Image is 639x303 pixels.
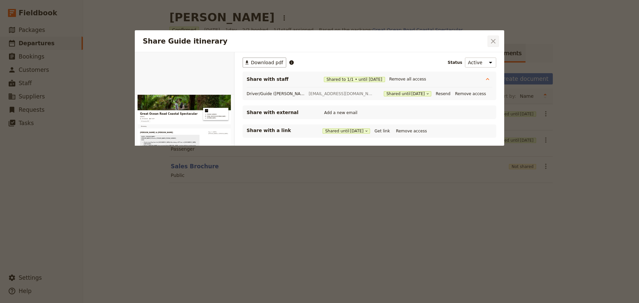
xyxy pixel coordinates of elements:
span: 2/2 booked [31,99,57,106]
span: • until [355,77,367,82]
span: Share with external [247,109,313,116]
a: +61 430 279 438 [302,80,391,87]
span: 1 staff [72,99,85,106]
span: [DOMAIN_NAME] [310,96,349,103]
button: Shared until[DATE] [322,128,370,134]
span: Share with staff [247,76,313,82]
button: Remove access [453,90,488,97]
select: Status [465,58,496,68]
span: Download pdf [251,59,283,66]
span: Shared to [326,77,346,82]
button: Close dialog [488,36,499,47]
span: They may need to stop at other sights along the way so think about locations ie. service stations [40,228,266,233]
img: Great Private Tours logo [302,61,315,75]
button: Add a new email [322,109,359,116]
span: [DATE] [24,89,43,97]
button: Resend [434,90,452,97]
button: Remove access [394,127,429,135]
button: Shared until[DATE] [384,91,431,96]
button: Remove all access [388,76,428,83]
button: ​Download PDF [24,110,67,118]
span: [EMAIL_ADDRESS][DOMAIN_NAME] [310,88,391,95]
span: Partner, [PERSON_NAME], has recovered from [MEDICAL_DATA] - but has left him needing toilet more ... [40,215,264,227]
span: 1 / 1 [324,77,385,82]
span: Download PDF [34,111,63,116]
span: [DATE] [369,77,382,82]
span: [DATE] [350,128,364,134]
span: Driver/Guide (Cory Corbett) [247,91,305,96]
p: Share with a link [247,127,313,134]
span: Status [448,60,462,65]
span: GUIDE - [PERSON_NAME] [PERSON_NAME] & Partner, [PERSON_NAME] [PHONE_NUMBER] V250 [29,178,179,196]
button: Get link [373,127,391,135]
span: [PERSON_NAME] & [PERSON_NAME] [24,157,165,165]
a: bookings@greatprivatetours.com.au [302,88,391,95]
span: Clients travelling from the [GEOGRAPHIC_DATA]. Also taking a GPT tour in [GEOGRAPHIC_DATA] [DATE]... [40,202,264,214]
a: greatprivatetours.com.au [302,96,391,103]
button: ​Download pdf [243,58,286,68]
span: [DATE] [411,91,425,96]
a: Itinerary [24,126,56,144]
span: CoryCorbett@gmail.com [309,91,373,96]
button: Day 1 • [DATE] [PERSON_NAME] & [PERSON_NAME] [311,156,400,170]
span: This may reduce the amount of time able to be spent in each location. [40,235,204,240]
h2: Share Guide itinerary [143,36,486,46]
span: [PHONE_NUMBER] [310,80,352,87]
